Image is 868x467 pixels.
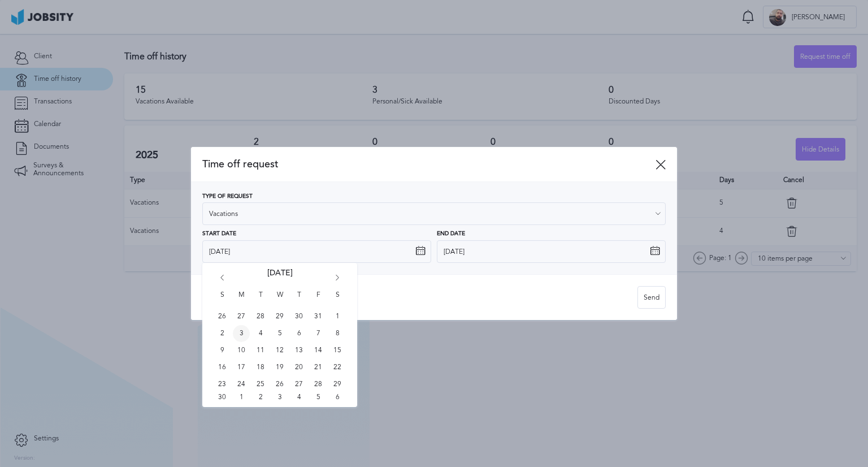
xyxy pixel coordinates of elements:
[637,286,666,309] button: Send
[233,308,250,325] span: Mon Oct 27 2025
[233,376,250,393] span: Mon Nov 24 2025
[271,393,288,401] span: Wed Dec 03 2025
[329,393,346,401] span: Sat Dec 06 2025
[202,158,656,170] span: Time off request
[329,376,346,393] span: Sat Nov 29 2025
[271,325,288,342] span: Wed Nov 05 2025
[310,291,327,308] span: F
[329,342,346,359] span: Sat Nov 15 2025
[214,393,231,401] span: Sun Nov 30 2025
[267,269,293,291] span: [DATE]
[233,342,250,359] span: Mon Nov 10 2025
[271,359,288,376] span: Wed Nov 19 2025
[310,325,327,342] span: Fri Nov 07 2025
[252,376,269,393] span: Tue Nov 25 2025
[252,291,269,308] span: T
[233,393,250,401] span: Mon Dec 01 2025
[437,231,465,237] span: End Date
[214,308,231,325] span: Sun Oct 26 2025
[214,376,231,393] span: Sun Nov 23 2025
[217,275,227,285] i: Go back 1 month
[310,342,327,359] span: Fri Nov 14 2025
[290,393,307,401] span: Thu Dec 04 2025
[290,359,307,376] span: Thu Nov 20 2025
[233,291,250,308] span: M
[214,291,231,308] span: S
[329,291,346,308] span: S
[310,393,327,401] span: Fri Dec 05 2025
[233,359,250,376] span: Mon Nov 17 2025
[290,308,307,325] span: Thu Oct 30 2025
[252,308,269,325] span: Tue Oct 28 2025
[271,342,288,359] span: Wed Nov 12 2025
[252,393,269,401] span: Tue Dec 02 2025
[271,376,288,393] span: Wed Nov 26 2025
[310,359,327,376] span: Fri Nov 21 2025
[214,359,231,376] span: Sun Nov 16 2025
[214,342,231,359] span: Sun Nov 09 2025
[332,275,342,285] i: Go forward 1 month
[290,342,307,359] span: Thu Nov 13 2025
[290,376,307,393] span: Thu Nov 27 2025
[271,291,288,308] span: W
[329,325,346,342] span: Sat Nov 08 2025
[233,325,250,342] span: Mon Nov 03 2025
[290,291,307,308] span: T
[252,342,269,359] span: Tue Nov 11 2025
[202,193,253,200] span: Type of Request
[310,308,327,325] span: Fri Oct 31 2025
[290,325,307,342] span: Thu Nov 06 2025
[329,359,346,376] span: Sat Nov 22 2025
[252,325,269,342] span: Tue Nov 04 2025
[310,376,327,393] span: Fri Nov 28 2025
[202,231,236,237] span: Start Date
[271,308,288,325] span: Wed Oct 29 2025
[214,325,231,342] span: Sun Nov 02 2025
[252,359,269,376] span: Tue Nov 18 2025
[329,308,346,325] span: Sat Nov 01 2025
[638,287,665,309] div: Send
